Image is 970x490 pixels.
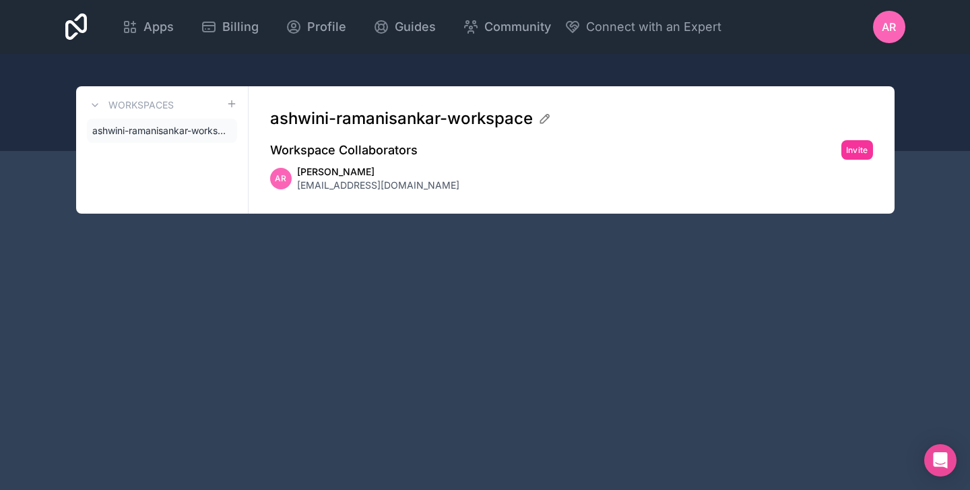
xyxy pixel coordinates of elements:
span: Billing [222,18,259,36]
button: Connect with an Expert [564,18,721,36]
span: [EMAIL_ADDRESS][DOMAIN_NAME] [297,179,459,192]
span: Apps [143,18,174,36]
span: AR [882,19,896,35]
button: Invite [841,140,873,160]
h3: Workspaces [108,98,174,112]
span: Community [484,18,551,36]
a: Guides [362,12,447,42]
div: Open Intercom Messenger [924,444,957,477]
span: ashwini-ramanisankar-workspace [270,108,533,129]
span: Connect with an Expert [586,18,721,36]
a: ashwini-ramanisankar-workspace [87,119,237,143]
span: Profile [307,18,346,36]
span: ashwini-ramanisankar-workspace [92,124,226,137]
span: Guides [395,18,436,36]
a: Community [452,12,562,42]
h2: Workspace Collaborators [270,141,418,160]
span: [PERSON_NAME] [297,165,459,179]
a: Apps [111,12,185,42]
a: Billing [190,12,269,42]
a: Profile [275,12,357,42]
a: Workspaces [87,97,174,113]
span: AR [275,173,286,184]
